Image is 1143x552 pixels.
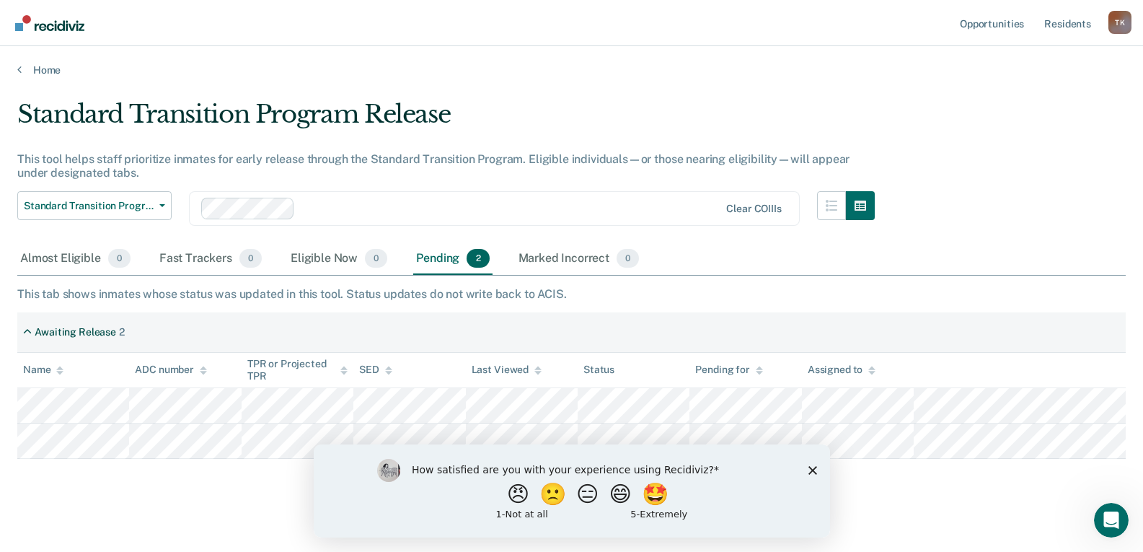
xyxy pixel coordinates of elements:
iframe: Intercom live chat [1094,503,1129,538]
div: T K [1108,11,1131,34]
div: Awaiting Release2 [17,320,131,344]
div: This tool helps staff prioritize inmates for early release through the Standard Transition Progra... [17,152,875,180]
span: 2 [467,249,489,268]
iframe: Survey by Kim from Recidiviz [314,444,830,538]
div: Standard Transition Program Release [17,100,875,141]
div: Status [583,364,614,376]
div: 2 [119,326,125,338]
div: Pending for [695,364,762,376]
span: 0 [365,249,387,268]
div: Pending2 [413,243,492,275]
img: Recidiviz [15,15,84,31]
div: Awaiting Release [35,326,116,338]
span: 0 [239,249,262,268]
div: Fast Trackers0 [156,243,265,275]
span: Standard Transition Program Release [24,200,154,212]
div: This tab shows inmates whose status was updated in this tool. Status updates do not write back to... [17,287,1126,301]
div: TPR or Projected TPR [247,358,348,382]
div: Last Viewed [472,364,542,376]
a: Home [17,63,1126,76]
div: ADC number [135,364,207,376]
div: Marked Incorrect0 [516,243,643,275]
div: SED [359,364,392,376]
button: Profile dropdown button [1108,11,1131,34]
div: Eligible Now0 [288,243,390,275]
div: Name [23,364,63,376]
div: Assigned to [808,364,875,376]
span: 0 [108,249,131,268]
button: Standard Transition Program Release [17,191,172,220]
div: Almost Eligible0 [17,243,133,275]
span: 0 [617,249,639,268]
div: Clear COIIIs [726,203,781,215]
